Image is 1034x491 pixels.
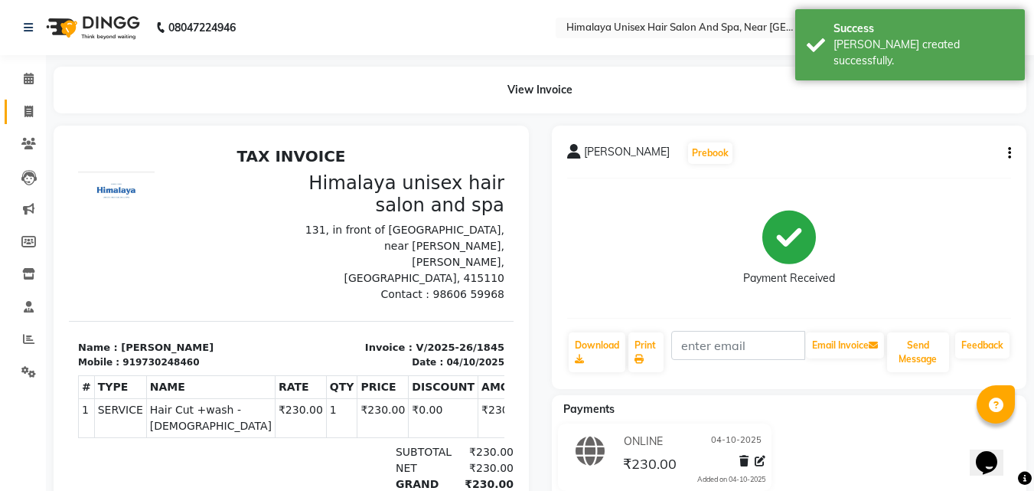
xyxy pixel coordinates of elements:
[257,234,289,257] th: QTY
[743,270,835,286] div: Payment Received
[381,303,445,319] div: ₹230.00
[232,146,436,162] p: Contact : 98606 59968
[569,332,625,372] a: Download
[77,234,206,257] th: NAME
[409,257,469,296] td: ₹230.00
[377,214,435,228] div: 04/10/2025
[887,332,949,372] button: Send Message
[833,21,1013,37] div: Success
[318,336,381,368] div: GRAND TOTAL
[10,257,26,296] td: 1
[54,67,1026,113] div: View Invoice
[9,402,435,416] p: Thank you.. Please visit again !
[624,434,663,450] span: ONLINE
[318,319,381,336] div: NET
[955,332,1010,358] a: Feedback
[10,234,26,257] th: #
[381,336,445,368] div: ₹230.00
[289,234,340,257] th: PRICE
[232,31,436,75] h3: Himalaya unisex hair salon and spa
[289,257,340,296] td: ₹230.00
[409,234,469,257] th: AMOUNT
[318,368,381,384] div: Paid
[206,234,257,257] th: RATE
[381,368,445,384] div: ₹230.00
[623,455,677,476] span: ₹230.00
[833,37,1013,69] div: Bill created successfully.
[970,430,1019,476] iframe: chat widget
[232,81,436,146] p: 131, in front of [GEOGRAPHIC_DATA], near [PERSON_NAME], [PERSON_NAME], [GEOGRAPHIC_DATA], 415110
[9,199,214,214] p: Name : [PERSON_NAME]
[25,234,77,257] th: TYPE
[584,144,670,165] span: [PERSON_NAME]
[711,434,762,450] span: 04-10-2025
[9,214,51,228] div: Mobile :
[206,257,257,296] td: ₹230.00
[688,142,732,164] button: Prebook
[318,303,381,319] div: SUBTOTAL
[563,402,615,416] span: Payments
[54,214,130,228] div: 919730248460
[806,332,884,358] button: Email Invoice
[697,474,765,485] div: Added on 04-10-2025
[9,6,435,25] h2: TAX INVOICE
[340,234,409,257] th: DISCOUNT
[39,6,144,49] img: logo
[81,261,203,293] span: Hair Cut +wash - [DEMOGRAPHIC_DATA]
[343,214,374,228] div: Date :
[257,257,289,296] td: 1
[381,319,445,336] div: ₹230.00
[628,332,664,372] a: Print
[232,199,436,214] p: Invoice : V/2025-26/1845
[168,6,236,49] b: 08047224946
[671,331,805,360] input: enter email
[340,257,409,296] td: ₹0.00
[25,257,77,296] td: SERVICE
